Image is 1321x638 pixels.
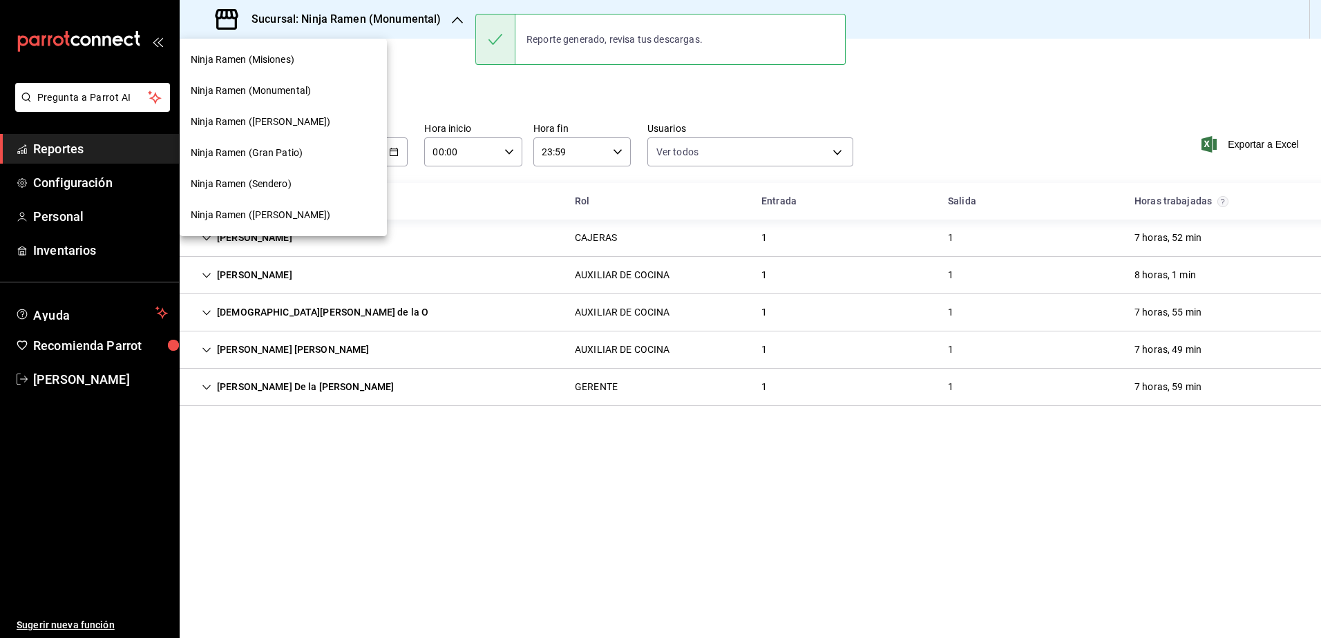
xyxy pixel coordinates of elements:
[191,177,292,191] span: Ninja Ramen (Sendero)
[515,24,714,55] div: Reporte generado, revisa tus descargas.
[191,84,311,98] span: Ninja Ramen (Monumental)
[191,52,294,67] span: Ninja Ramen (Misiones)
[180,168,387,200] div: Ninja Ramen (Sendero)
[180,200,387,231] div: Ninja Ramen ([PERSON_NAME])
[191,208,331,222] span: Ninja Ramen ([PERSON_NAME])
[191,115,331,129] span: Ninja Ramen ([PERSON_NAME])
[180,44,387,75] div: Ninja Ramen (Misiones)
[180,75,387,106] div: Ninja Ramen (Monumental)
[180,137,387,168] div: Ninja Ramen (Gran Patio)
[191,146,303,160] span: Ninja Ramen (Gran Patio)
[180,106,387,137] div: Ninja Ramen ([PERSON_NAME])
